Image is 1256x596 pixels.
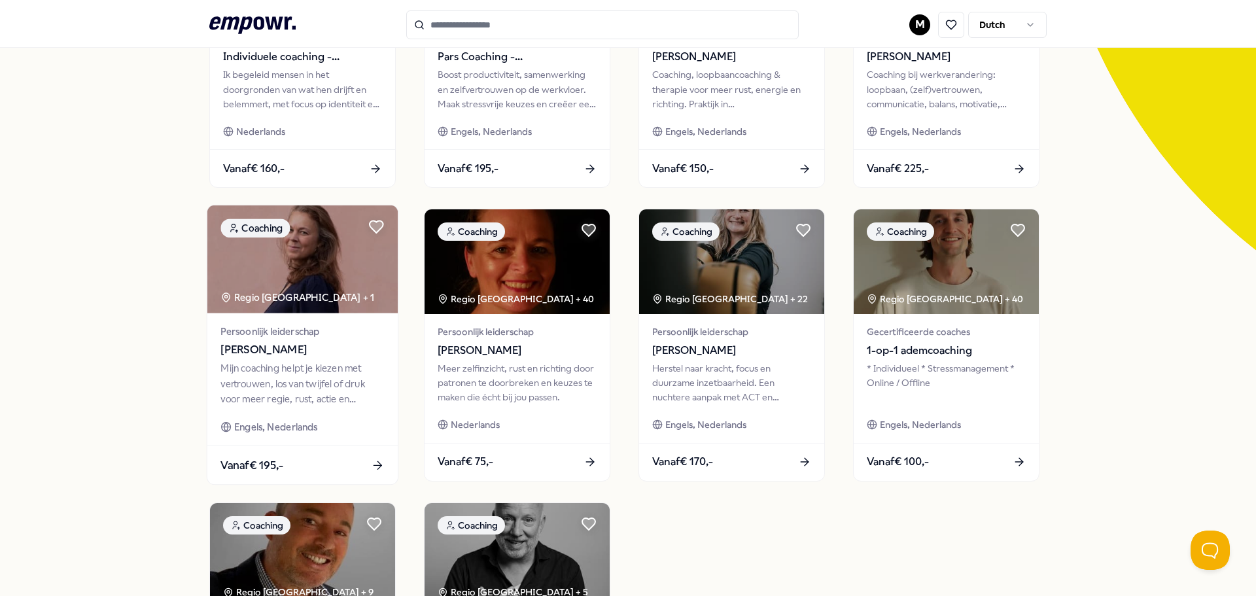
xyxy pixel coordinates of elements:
span: [PERSON_NAME] [652,342,811,359]
span: [PERSON_NAME] [438,342,597,359]
div: Coaching bij werkverandering: loopbaan, (zelf)vertrouwen, communicatie, balans, motivatie, zichtb... [867,67,1026,111]
span: Pars Coaching - [PERSON_NAME] [438,48,597,65]
iframe: Help Scout Beacon - Open [1191,531,1230,570]
img: package image [854,209,1039,314]
a: package imageCoachingRegio [GEOGRAPHIC_DATA] + 1Persoonlijk leiderschap[PERSON_NAME]Mijn coaching... [207,205,399,485]
div: Ik begeleid mensen in het doorgronden van wat hen drijft en belemmert, met focus op identiteit en... [223,67,382,111]
div: Regio [GEOGRAPHIC_DATA] + 40 [867,292,1023,306]
span: Vanaf € 75,- [438,453,493,470]
span: Nederlands [236,124,285,139]
span: Vanaf € 100,- [867,453,929,470]
button: M [909,14,930,35]
div: Coaching [652,222,720,241]
img: package image [639,209,824,314]
span: Engels, Nederlands [880,417,961,432]
span: Vanaf € 195,- [438,160,498,177]
span: Individuele coaching - [PERSON_NAME] [223,48,382,65]
span: [PERSON_NAME] [867,48,1026,65]
span: Engels, Nederlands [665,124,746,139]
a: package imageCoachingRegio [GEOGRAPHIC_DATA] + 40Gecertificeerde coaches1-op-1 ademcoaching* Indi... [853,209,1039,481]
span: Vanaf € 170,- [652,453,713,470]
span: Engels, Nederlands [880,124,961,139]
span: Engels, Nederlands [665,417,746,432]
div: Boost productiviteit, samenwerking en zelfvertrouwen op de werkvloer. Maak stressvrije keuzes en ... [438,67,597,111]
span: Persoonlijk leiderschap [438,324,597,339]
span: Vanaf € 225,- [867,160,929,177]
div: Coaching [220,219,290,238]
div: Coaching [867,222,934,241]
div: Coaching [438,222,505,241]
span: Vanaf € 195,- [220,457,283,474]
div: Herstel naar kracht, focus en duurzame inzetbaarheid. Een nuchtere aanpak met ACT en kickboksen d... [652,361,811,405]
span: Vanaf € 160,- [223,160,285,177]
a: package imageCoachingRegio [GEOGRAPHIC_DATA] + 40Persoonlijk leiderschap[PERSON_NAME]Meer zelfinz... [424,209,610,481]
span: Vanaf € 150,- [652,160,714,177]
div: Mijn coaching helpt je kiezen met vertrouwen, los van twijfel of druk voor meer regie, rust, acti... [220,361,384,406]
div: Regio [GEOGRAPHIC_DATA] + 40 [438,292,594,306]
div: Meer zelfinzicht, rust en richting door patronen te doorbreken en keuzes te maken die écht bij jo... [438,361,597,405]
span: Engels, Nederlands [234,420,318,435]
span: Engels, Nederlands [451,124,532,139]
div: * Individueel * Stressmanagement * Online / Offline [867,361,1026,405]
span: 1-op-1 ademcoaching [867,342,1026,359]
a: package imageCoachingRegio [GEOGRAPHIC_DATA] + 22Persoonlijk leiderschap[PERSON_NAME]Herstel naar... [638,209,825,481]
span: Persoonlijk leiderschap [220,324,384,339]
span: Nederlands [451,417,500,432]
div: Coaching [223,516,290,535]
img: package image [207,205,398,313]
input: Search for products, categories or subcategories [406,10,799,39]
img: package image [425,209,610,314]
div: Coaching, loopbaancoaching & therapie voor meer rust, energie en richting. Praktijk in [GEOGRAPHI... [652,67,811,111]
span: Gecertificeerde coaches [867,324,1026,339]
span: Persoonlijk leiderschap [652,324,811,339]
span: [PERSON_NAME] [652,48,811,65]
div: Regio [GEOGRAPHIC_DATA] + 22 [652,292,808,306]
span: [PERSON_NAME] [220,342,384,359]
div: Regio [GEOGRAPHIC_DATA] + 1 [220,290,374,306]
div: Coaching [438,516,505,535]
